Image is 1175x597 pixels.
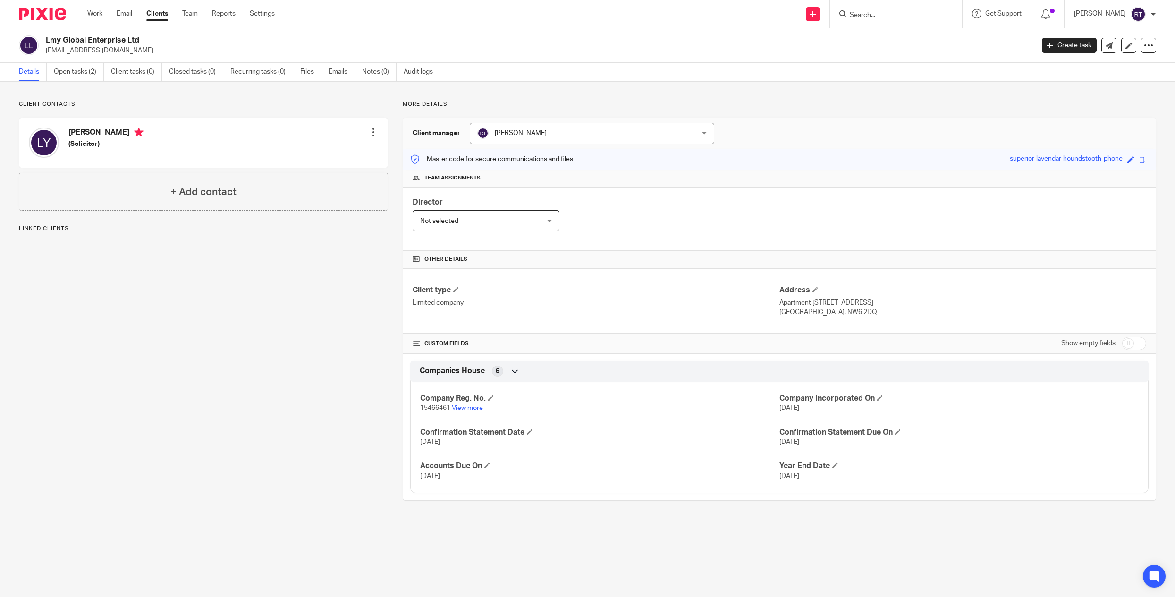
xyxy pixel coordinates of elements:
[495,130,547,136] span: [PERSON_NAME]
[849,11,934,20] input: Search
[19,35,39,55] img: svg%3E
[54,63,104,81] a: Open tasks (2)
[420,439,440,445] span: [DATE]
[134,128,144,137] i: Primary
[413,285,779,295] h4: Client type
[424,256,467,263] span: Other details
[410,154,573,164] p: Master code for secure communications and files
[779,427,1139,437] h4: Confirmation Statement Due On
[117,9,132,18] a: Email
[779,473,799,479] span: [DATE]
[19,101,388,108] p: Client contacts
[170,185,237,199] h4: + Add contact
[182,9,198,18] a: Team
[212,9,236,18] a: Reports
[413,340,779,348] h4: CUSTOM FIELDS
[420,461,779,471] h4: Accounts Due On
[19,8,66,20] img: Pixie
[300,63,321,81] a: Files
[420,218,458,224] span: Not selected
[329,63,355,81] a: Emails
[420,393,779,403] h4: Company Reg. No.
[413,298,779,307] p: Limited company
[424,174,481,182] span: Team assignments
[779,461,1139,471] h4: Year End Date
[413,198,443,206] span: Director
[985,10,1022,17] span: Get Support
[779,439,799,445] span: [DATE]
[230,63,293,81] a: Recurring tasks (0)
[1061,339,1116,348] label: Show empty fields
[779,393,1139,403] h4: Company Incorporated On
[19,63,47,81] a: Details
[779,298,1146,307] p: Apartment [STREET_ADDRESS]
[1042,38,1097,53] a: Create task
[420,366,485,376] span: Companies House
[420,427,779,437] h4: Confirmation Statement Date
[46,35,831,45] h2: Lmy Global Enterprise Ltd
[452,405,483,411] a: View more
[779,307,1146,317] p: [GEOGRAPHIC_DATA], NW6 2DQ
[19,225,388,232] p: Linked clients
[111,63,162,81] a: Client tasks (0)
[1010,154,1123,165] div: superior-lavendar-houndstooth-phone
[68,128,144,139] h4: [PERSON_NAME]
[29,128,59,158] img: svg%3E
[420,405,450,411] span: 15466461
[1074,9,1126,18] p: [PERSON_NAME]
[1131,7,1146,22] img: svg%3E
[250,9,275,18] a: Settings
[68,139,144,149] h5: (Solicitor)
[420,473,440,479] span: [DATE]
[779,285,1146,295] h4: Address
[404,63,440,81] a: Audit logs
[362,63,397,81] a: Notes (0)
[87,9,102,18] a: Work
[146,9,168,18] a: Clients
[46,46,1028,55] p: [EMAIL_ADDRESS][DOMAIN_NAME]
[169,63,223,81] a: Closed tasks (0)
[403,101,1156,108] p: More details
[496,367,499,376] span: 6
[413,128,460,138] h3: Client manager
[477,128,489,139] img: svg%3E
[779,405,799,411] span: [DATE]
